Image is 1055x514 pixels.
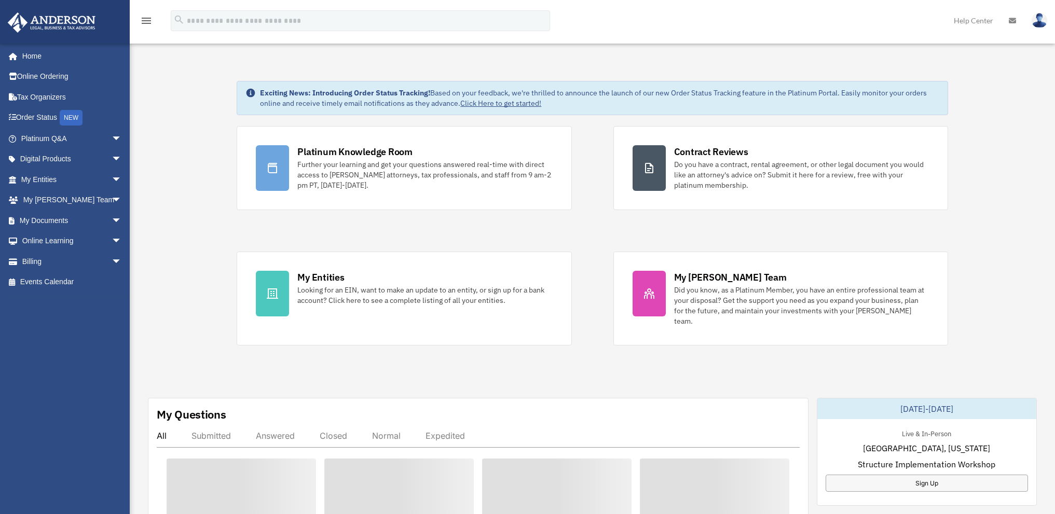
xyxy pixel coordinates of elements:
[157,430,167,441] div: All
[7,231,138,252] a: Online Learningarrow_drop_down
[817,398,1036,419] div: [DATE]-[DATE]
[7,66,138,87] a: Online Ordering
[863,442,990,454] span: [GEOGRAPHIC_DATA], [US_STATE]
[297,145,413,158] div: Platinum Knowledge Room
[112,190,132,211] span: arrow_drop_down
[5,12,99,33] img: Anderson Advisors Platinum Portal
[112,231,132,252] span: arrow_drop_down
[260,88,430,98] strong: Exciting News: Introducing Order Status Tracking!
[256,430,295,441] div: Answered
[372,430,401,441] div: Normal
[674,145,748,158] div: Contract Reviews
[7,107,138,129] a: Order StatusNEW
[112,169,132,190] span: arrow_drop_down
[260,88,939,108] div: Based on your feedback, we're thrilled to announce the launch of our new Order Status Tracking fe...
[112,251,132,272] span: arrow_drop_down
[140,15,153,27] i: menu
[674,159,929,190] div: Do you have a contract, rental agreement, or other legal document you would like an attorney's ad...
[858,458,995,470] span: Structure Implementation Workshop
[613,126,948,210] a: Contract Reviews Do you have a contract, rental agreement, or other legal document you would like...
[140,18,153,27] a: menu
[7,169,138,190] a: My Entitiesarrow_drop_down
[173,14,185,25] i: search
[112,128,132,149] span: arrow_drop_down
[1032,13,1047,28] img: User Pic
[60,110,83,126] div: NEW
[7,149,138,170] a: Digital Productsarrow_drop_down
[7,46,132,66] a: Home
[7,210,138,231] a: My Documentsarrow_drop_down
[7,190,138,211] a: My [PERSON_NAME] Teamarrow_drop_down
[7,87,138,107] a: Tax Organizers
[297,159,552,190] div: Further your learning and get your questions answered real-time with direct access to [PERSON_NAM...
[613,252,948,345] a: My [PERSON_NAME] Team Did you know, as a Platinum Member, you have an entire professional team at...
[237,126,571,210] a: Platinum Knowledge Room Further your learning and get your questions answered real-time with dire...
[297,285,552,305] div: Looking for an EIN, want to make an update to an entity, or sign up for a bank account? Click her...
[320,430,347,441] div: Closed
[426,430,465,441] div: Expedited
[460,99,541,108] a: Click Here to get started!
[7,251,138,272] a: Billingarrow_drop_down
[157,407,226,422] div: My Questions
[112,210,132,231] span: arrow_drop_down
[191,430,231,441] div: Submitted
[237,252,571,345] a: My Entities Looking for an EIN, want to make an update to an entity, or sign up for a bank accoun...
[826,475,1028,492] a: Sign Up
[674,285,929,326] div: Did you know, as a Platinum Member, you have an entire professional team at your disposal? Get th...
[7,272,138,293] a: Events Calendar
[894,427,960,438] div: Live & In-Person
[112,149,132,170] span: arrow_drop_down
[297,271,344,284] div: My Entities
[7,128,138,149] a: Platinum Q&Aarrow_drop_down
[674,271,787,284] div: My [PERSON_NAME] Team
